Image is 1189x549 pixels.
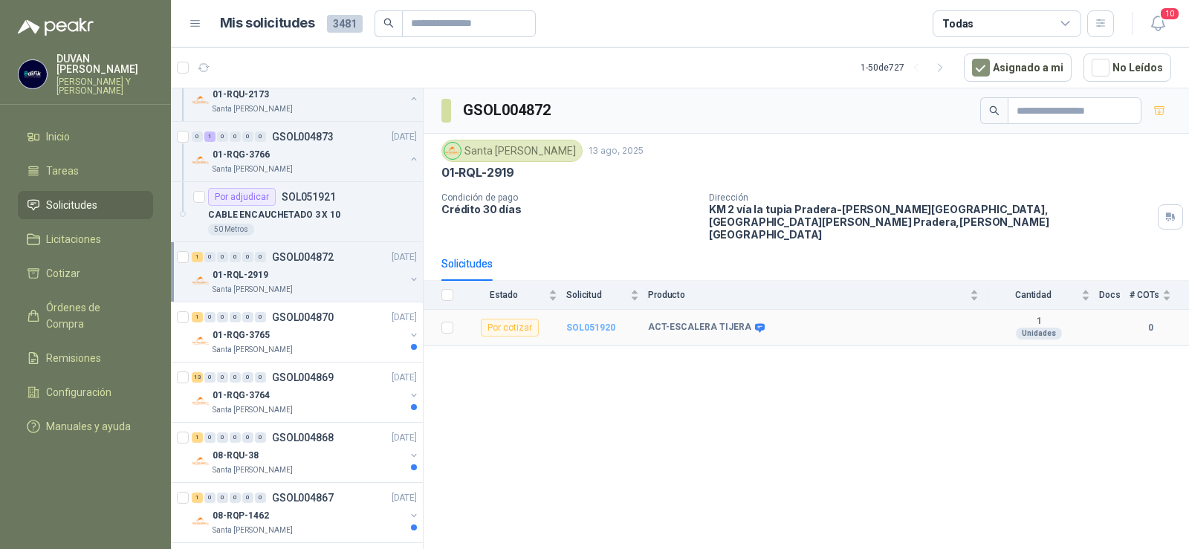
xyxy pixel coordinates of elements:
[46,350,101,366] span: Remisiones
[18,412,153,441] a: Manuales y ayuda
[272,252,334,262] p: GSOL004872
[208,188,276,206] div: Por adjudicar
[213,148,270,162] p: 01-RQG-3766
[192,452,210,470] img: Company Logo
[589,144,644,158] p: 13 ago, 2025
[1016,328,1062,340] div: Unidades
[192,68,420,115] a: 0 1 0 0 0 0 GSOL004874[DATE] Company Logo01-RQU-2173Santa [PERSON_NAME]
[46,231,101,247] span: Licitaciones
[213,389,270,403] p: 01-RQG-3764
[1159,7,1180,21] span: 10
[213,163,293,175] p: Santa [PERSON_NAME]
[46,384,111,400] span: Configuración
[441,256,493,272] div: Solicitudes
[327,15,363,33] span: 3481
[204,252,216,262] div: 0
[192,152,210,169] img: Company Logo
[648,290,967,300] span: Producto
[441,203,697,215] p: Crédito 30 días
[964,53,1072,82] button: Asignado a mi
[213,524,293,536] p: Santa [PERSON_NAME]
[213,344,293,356] p: Santa [PERSON_NAME]
[192,489,420,536] a: 1 0 0 0 0 0 GSOL004867[DATE] Company Logo08-RQP-1462Santa [PERSON_NAME]
[18,157,153,185] a: Tareas
[272,131,334,142] p: GSOL004873
[255,131,266,142] div: 0
[242,432,253,443] div: 0
[242,312,253,322] div: 0
[46,129,70,145] span: Inicio
[861,56,952,79] div: 1 - 50 de 727
[566,290,627,300] span: Solicitud
[46,163,79,179] span: Tareas
[217,312,228,322] div: 0
[282,192,336,202] p: SOL051921
[56,53,153,74] p: DUVAN [PERSON_NAME]
[272,312,334,322] p: GSOL004870
[213,284,293,296] p: Santa [PERSON_NAME]
[192,432,203,443] div: 1
[230,372,241,383] div: 0
[217,252,228,262] div: 0
[230,312,241,322] div: 0
[46,418,131,435] span: Manuales y ayuda
[204,131,216,142] div: 1
[192,312,203,322] div: 1
[230,493,241,503] div: 0
[392,250,417,264] p: [DATE]
[220,13,315,34] h1: Mis solicitudes
[392,431,417,445] p: [DATE]
[230,252,241,262] div: 0
[192,248,420,296] a: 1 0 0 0 0 0 GSOL004872[DATE] Company Logo01-RQL-2919Santa [PERSON_NAME]
[192,332,210,350] img: Company Logo
[441,192,697,203] p: Condición de pago
[18,378,153,406] a: Configuración
[383,18,394,28] span: search
[255,372,266,383] div: 0
[192,91,210,109] img: Company Logo
[242,252,253,262] div: 0
[213,268,268,282] p: 01-RQL-2919
[392,491,417,505] p: [DATE]
[272,493,334,503] p: GSOL004867
[46,197,97,213] span: Solicitudes
[1130,290,1159,300] span: # COTs
[255,432,266,443] div: 0
[192,252,203,262] div: 1
[709,203,1152,241] p: KM 2 vía la tupia Pradera-[PERSON_NAME][GEOGRAPHIC_DATA], [GEOGRAPHIC_DATA][PERSON_NAME] Pradera ...
[192,372,203,383] div: 13
[192,272,210,290] img: Company Logo
[217,372,228,383] div: 0
[392,130,417,144] p: [DATE]
[1130,321,1171,335] b: 0
[242,493,253,503] div: 0
[242,372,253,383] div: 0
[18,293,153,338] a: Órdenes de Compra
[441,140,583,162] div: Santa [PERSON_NAME]
[392,371,417,385] p: [DATE]
[204,372,216,383] div: 0
[192,308,420,356] a: 1 0 0 0 0 0 GSOL004870[DATE] Company Logo01-RQG-3765Santa [PERSON_NAME]
[46,265,80,282] span: Cotizar
[648,322,751,334] b: ACT-ESCALERA TIJERA
[192,368,420,416] a: 13 0 0 0 0 0 GSOL004869[DATE] Company Logo01-RQG-3764Santa [PERSON_NAME]
[213,88,269,102] p: 01-RQU-2173
[230,432,241,443] div: 0
[192,429,420,476] a: 1 0 0 0 0 0 GSOL004868[DATE] Company Logo08-RQU-38Santa [PERSON_NAME]
[213,103,293,115] p: Santa [PERSON_NAME]
[18,191,153,219] a: Solicitudes
[18,225,153,253] a: Licitaciones
[18,18,94,36] img: Logo peakr
[989,105,1000,116] span: search
[217,493,228,503] div: 0
[192,131,203,142] div: 0
[217,131,228,142] div: 0
[242,131,253,142] div: 0
[204,312,216,322] div: 0
[462,290,545,300] span: Estado
[392,311,417,325] p: [DATE]
[213,449,259,463] p: 08-RQU-38
[213,404,293,416] p: Santa [PERSON_NAME]
[566,281,648,310] th: Solicitud
[255,252,266,262] div: 0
